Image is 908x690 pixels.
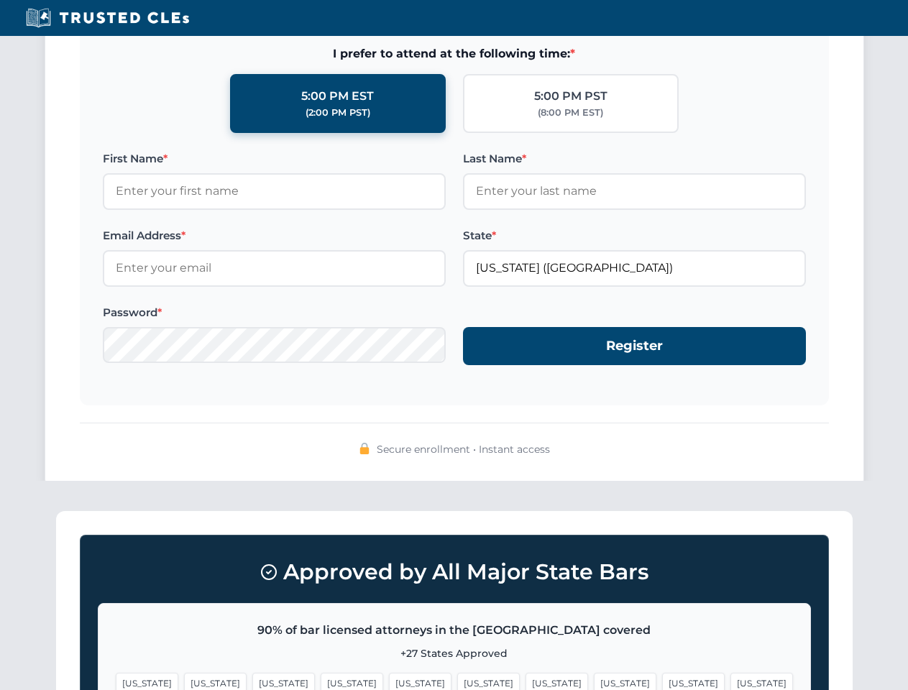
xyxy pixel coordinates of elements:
[301,87,374,106] div: 5:00 PM EST
[103,250,446,286] input: Enter your email
[103,45,806,63] span: I prefer to attend at the following time:
[534,87,607,106] div: 5:00 PM PST
[103,173,446,209] input: Enter your first name
[103,150,446,167] label: First Name
[103,304,446,321] label: Password
[463,250,806,286] input: Florida (FL)
[377,441,550,457] span: Secure enrollment • Instant access
[463,227,806,244] label: State
[359,443,370,454] img: 🔒
[463,173,806,209] input: Enter your last name
[116,645,793,661] p: +27 States Approved
[116,621,793,640] p: 90% of bar licensed attorneys in the [GEOGRAPHIC_DATA] covered
[306,106,370,120] div: (2:00 PM PST)
[538,106,603,120] div: (8:00 PM EST)
[463,327,806,365] button: Register
[98,553,811,592] h3: Approved by All Major State Bars
[463,150,806,167] label: Last Name
[103,227,446,244] label: Email Address
[22,7,193,29] img: Trusted CLEs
